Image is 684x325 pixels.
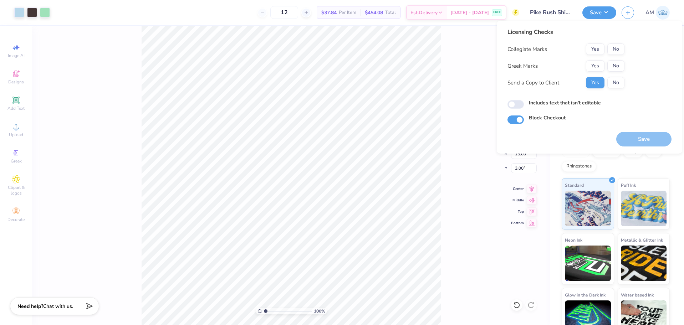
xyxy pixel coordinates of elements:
span: Water based Ink [621,291,654,299]
span: Middle [511,198,524,203]
span: Designs [8,79,24,85]
button: Yes [586,77,604,88]
img: Standard [565,191,611,226]
span: Metallic & Glitter Ink [621,236,663,244]
span: Greek [11,158,22,164]
span: $454.08 [365,9,383,16]
span: $37.84 [321,9,337,16]
span: Upload [9,132,23,138]
img: Puff Ink [621,191,667,226]
span: Est. Delivery [410,9,438,16]
span: [DATE] - [DATE] [450,9,489,16]
div: Licensing Checks [507,28,624,36]
span: 100 % [314,308,325,314]
span: Decorate [7,217,25,222]
div: Collegiate Marks [507,45,547,53]
img: Arvi Mikhail Parcero [656,6,670,20]
input: Untitled Design [525,5,577,20]
button: No [607,43,624,55]
span: Bottom [511,221,524,226]
span: Total [385,9,396,16]
span: Center [511,186,524,191]
span: Glow in the Dark Ink [565,291,606,299]
span: Image AI [8,53,25,58]
span: Per Item [339,9,356,16]
span: FREE [493,10,501,15]
span: Add Text [7,105,25,111]
button: Yes [586,60,604,72]
label: Includes text that isn't editable [529,99,601,107]
div: Rhinestones [562,161,596,172]
button: No [607,77,624,88]
input: – – [270,6,298,19]
img: Metallic & Glitter Ink [621,246,667,281]
strong: Need help? [17,303,43,310]
span: Standard [565,181,584,189]
div: Send a Copy to Client [507,79,559,87]
img: Neon Ink [565,246,611,281]
button: Save [582,6,616,19]
span: Clipart & logos [4,185,29,196]
button: Yes [586,43,604,55]
span: Neon Ink [565,236,582,244]
label: Block Checkout [529,114,566,122]
button: No [607,60,624,72]
a: AM [645,6,670,20]
span: Puff Ink [621,181,636,189]
span: Top [511,209,524,214]
span: AM [645,9,654,17]
div: Greek Marks [507,62,538,70]
span: Chat with us. [43,303,73,310]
